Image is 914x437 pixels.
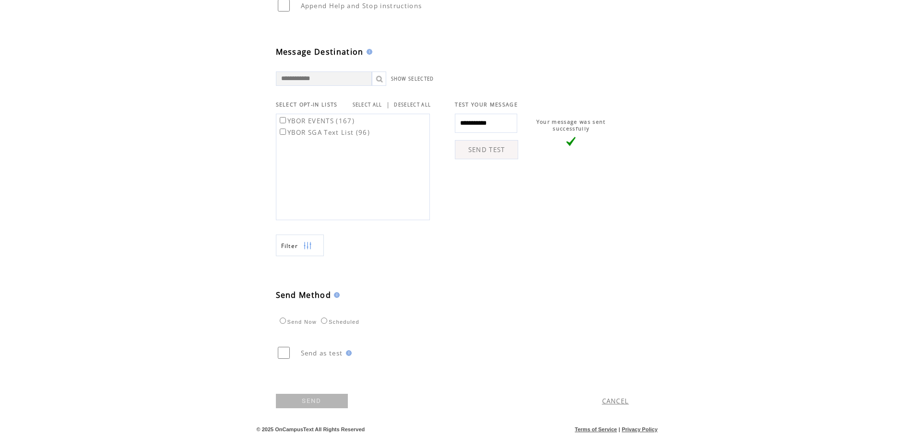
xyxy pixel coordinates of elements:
a: Privacy Policy [622,426,658,432]
span: TEST YOUR MESSAGE [455,101,518,108]
a: DESELECT ALL [394,102,431,108]
a: Terms of Service [575,426,617,432]
a: SEND [276,394,348,408]
input: Send Now [280,318,286,324]
span: © 2025 OnCampusText All Rights Reserved [257,426,365,432]
img: help.gif [331,292,340,298]
a: CANCEL [602,397,629,405]
label: YBOR EVENTS (167) [278,117,355,125]
span: Your message was sent successfully [536,118,606,132]
span: | [386,100,390,109]
label: Send Now [277,319,317,325]
input: YBOR EVENTS (167) [280,117,286,123]
input: YBOR SGA Text List (96) [280,129,286,135]
img: help.gif [364,49,372,55]
a: SHOW SELECTED [391,76,434,82]
span: | [618,426,620,432]
span: SELECT OPT-IN LISTS [276,101,338,108]
span: Send as test [301,349,343,357]
input: Scheduled [321,318,327,324]
img: vLarge.png [566,137,576,146]
span: Show filters [281,242,298,250]
a: Filter [276,235,324,256]
a: SELECT ALL [353,102,382,108]
label: YBOR SGA Text List (96) [278,128,370,137]
img: filters.png [303,235,312,257]
label: Scheduled [319,319,359,325]
span: Message Destination [276,47,364,57]
img: help.gif [343,350,352,356]
span: Send Method [276,290,332,300]
a: SEND TEST [455,140,518,159]
span: Append Help and Stop instructions [301,1,422,10]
